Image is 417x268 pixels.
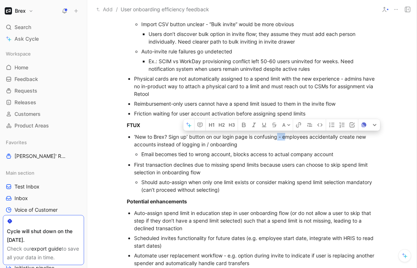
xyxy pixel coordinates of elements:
[134,133,378,148] div: ‘New to Brex? Sign up’ button on our login page is confusing - employees accidentally create new ...
[134,234,378,249] div: Scheduled invites functionality for future dates (e.g. employee start date, integrate with HRIS t...
[3,62,84,73] a: Home
[3,193,84,204] a: Inbox
[6,50,31,57] span: Workspace
[3,181,84,192] a: Test Inbox
[3,6,35,16] button: BrexBrex
[3,74,84,85] a: Feedback
[31,245,62,252] a: export guide
[3,33,84,44] a: Ask Cycle
[134,100,378,107] div: Reimbursement-only users cannot have a spend limit issued to them in the invite flow
[134,252,378,267] div: Automate user replacement workflow - e.g. option during invite to indicate if user is replacing a...
[7,244,80,262] div: Check our to save all your data in time.
[3,48,84,59] div: Workspace
[15,8,26,14] h1: Brex
[121,5,209,14] span: User onboarding efficiency feedback
[7,227,80,244] div: Cycle will shut down on the [DATE].
[127,122,140,128] strong: FTUX
[3,167,84,178] div: Main section
[14,183,39,190] span: Test Inbox
[3,137,84,148] div: Favorites
[14,122,49,129] span: Product Areas
[3,109,84,119] a: Customers
[14,23,31,32] span: Search
[6,139,27,146] span: Favorites
[95,5,114,14] button: Add
[3,120,84,131] a: Product Areas
[149,57,378,73] div: Ex.: SCIM vs WorkDay provisioning conflict left 50-60 users uninvited for weeks. Need notificatio...
[14,87,37,94] span: Requests
[14,34,39,43] span: Ask Cycle
[116,5,118,14] span: /
[3,204,84,215] a: Voice of Customer
[14,195,28,202] span: Inbox
[3,151,84,162] a: [PERSON_NAME]' Requests
[141,48,378,55] div: Auto-invite rule failures go undetected
[14,110,41,118] span: Customers
[14,64,28,71] span: Home
[5,7,12,15] img: Brex
[3,97,84,108] a: Releases
[3,85,84,96] a: Requests
[134,75,378,98] div: Physical cards are not automatically assigned to a spend limit with the new experience - admins h...
[127,198,187,204] strong: Potential enhancements
[134,161,378,176] div: First transaction declines due to missing spend limits because users can choose to skip spend lim...
[14,76,38,83] span: Feedback
[6,169,34,176] span: Main section
[134,110,378,117] div: Friction waiting for user account activation before assigning spend limits
[141,20,378,28] div: Import CSV button unclear - “Bulk invite” would be more obvious
[149,30,378,45] div: Users don’t discover bulk option in invite flow; they assume they must add each person individual...
[14,99,36,106] span: Releases
[3,22,84,33] div: Search
[134,209,378,232] div: Auto-assign spend limit in education step in user onboarding flow (or do not allow a user to skip...
[14,206,58,214] span: Voice of Customer
[14,153,68,160] span: [PERSON_NAME]' Requests
[141,178,378,194] div: Should auto-assign when only one limit exists or consider making spend limit selection mandatory ...
[141,150,378,158] div: Email becomes tied to wrong account, blocks access to actual company account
